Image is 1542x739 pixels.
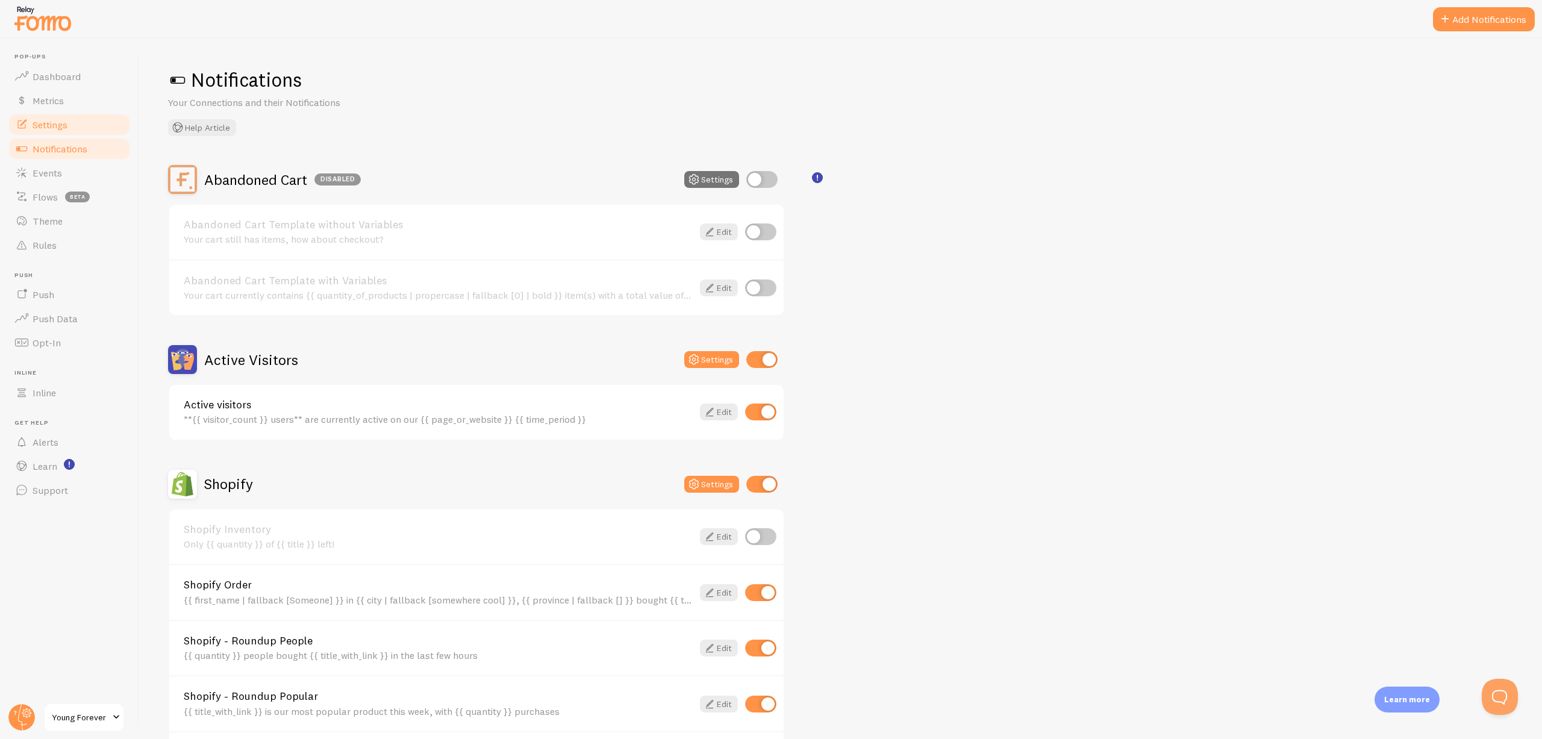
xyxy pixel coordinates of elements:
[184,219,693,230] a: Abandoned Cart Template without Variables
[700,528,738,545] a: Edit
[7,137,131,161] a: Notifications
[14,369,131,377] span: Inline
[52,710,109,725] span: Young Forever
[168,67,1513,92] h1: Notifications
[168,345,197,374] img: Active Visitors
[168,119,236,136] button: Help Article
[700,223,738,240] a: Edit
[33,387,56,399] span: Inline
[812,172,823,183] svg: <p>🛍️ For Shopify Users</p><p>To use the <strong>Abandoned Cart with Variables</strong> template,...
[168,165,197,194] img: Abandoned Cart
[204,351,298,369] h2: Active Visitors
[33,436,58,448] span: Alerts
[314,173,361,186] div: Disabled
[7,113,131,137] a: Settings
[13,3,73,34] img: fomo-relay-logo-orange.svg
[184,635,693,646] a: Shopify - Roundup People
[7,209,131,233] a: Theme
[1482,679,1518,715] iframe: Help Scout Beacon - Open
[1384,694,1430,705] p: Learn more
[184,414,693,425] div: **{{ visitor_count }} users** are currently active on our {{ page_or_website }} {{ time_period }}
[33,239,57,251] span: Rules
[184,691,693,702] a: Shopify - Roundup Popular
[7,233,131,257] a: Rules
[33,70,81,83] span: Dashboard
[33,143,87,155] span: Notifications
[168,96,457,110] p: Your Connections and their Notifications
[700,584,738,601] a: Edit
[33,484,68,496] span: Support
[684,351,739,368] button: Settings
[184,538,693,549] div: Only {{ quantity }} of {{ title }} left!
[700,696,738,712] a: Edit
[7,64,131,89] a: Dashboard
[64,459,75,470] svg: <p>Watch New Feature Tutorials!</p>
[184,524,693,535] a: Shopify Inventory
[7,282,131,307] a: Push
[33,167,62,179] span: Events
[14,419,131,427] span: Get Help
[184,290,693,301] div: Your cart currently contains {{ quantity_of_products | propercase | fallback [0] | bold }} item(s...
[33,288,54,301] span: Push
[700,404,738,420] a: Edit
[700,640,738,656] a: Edit
[684,476,739,493] button: Settings
[7,478,131,502] a: Support
[43,703,125,732] a: Young Forever
[7,161,131,185] a: Events
[14,53,131,61] span: Pop-ups
[7,430,131,454] a: Alerts
[684,171,739,188] button: Settings
[7,331,131,355] a: Opt-In
[33,313,78,325] span: Push Data
[33,460,57,472] span: Learn
[7,89,131,113] a: Metrics
[33,95,64,107] span: Metrics
[184,399,693,410] a: Active visitors
[168,470,197,499] img: Shopify
[33,191,58,203] span: Flows
[184,234,693,245] div: Your cart still has items, how about checkout?
[184,706,693,717] div: {{ title_with_link }} is our most popular product this week, with {{ quantity }} purchases
[7,454,131,478] a: Learn
[184,579,693,590] a: Shopify Order
[204,170,361,189] h2: Abandoned Cart
[700,279,738,296] a: Edit
[7,185,131,209] a: Flows beta
[184,650,693,661] div: {{ quantity }} people bought {{ title_with_link }} in the last few hours
[7,307,131,331] a: Push Data
[33,337,61,349] span: Opt-In
[33,119,67,131] span: Settings
[184,594,693,605] div: {{ first_name | fallback [Someone] }} in {{ city | fallback [somewhere cool] }}, {{ province | fa...
[33,215,63,227] span: Theme
[204,475,253,493] h2: Shopify
[14,272,131,279] span: Push
[1375,687,1440,712] div: Learn more
[65,192,90,202] span: beta
[184,275,693,286] a: Abandoned Cart Template with Variables
[7,381,131,405] a: Inline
